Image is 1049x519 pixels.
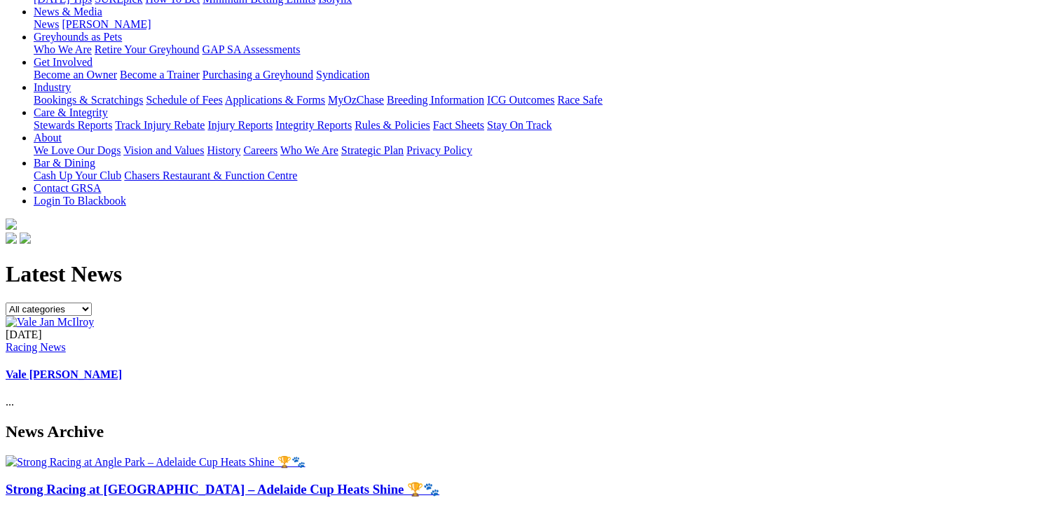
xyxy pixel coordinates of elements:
[6,316,94,328] img: Vale Jan McIlroy
[34,144,121,156] a: We Love Our Dogs
[225,94,325,106] a: Applications & Forms
[6,368,122,380] a: Vale [PERSON_NAME]
[34,182,101,194] a: Contact GRSA
[341,144,404,156] a: Strategic Plan
[34,94,1043,106] div: Industry
[34,106,108,118] a: Care & Integrity
[6,261,1043,287] h1: Latest News
[6,482,439,497] a: Strong Racing at [GEOGRAPHIC_DATA] – Adelaide Cup Heats Shine 🏆🐾
[328,94,384,106] a: MyOzChase
[34,157,95,169] a: Bar & Dining
[34,31,122,43] a: Greyhounds as Pets
[243,144,277,156] a: Careers
[275,119,352,131] a: Integrity Reports
[6,328,42,340] span: [DATE]
[207,144,240,156] a: History
[34,6,102,18] a: News & Media
[123,144,204,156] a: Vision and Values
[34,169,121,181] a: Cash Up Your Club
[6,341,66,353] a: Racing News
[115,119,205,131] a: Track Injury Rebate
[6,455,306,469] img: Strong Racing at Angle Park – Adelaide Cup Heats Shine 🏆🐾
[207,119,273,131] a: Injury Reports
[487,119,551,131] a: Stay On Track
[433,119,484,131] a: Fact Sheets
[6,328,1043,409] div: ...
[34,56,92,68] a: Get Involved
[34,144,1043,157] div: About
[203,43,301,55] a: GAP SA Assessments
[6,219,17,230] img: logo-grsa-white.png
[406,144,472,156] a: Privacy Policy
[34,43,1043,56] div: Greyhounds as Pets
[34,132,62,144] a: About
[20,233,31,244] img: twitter.svg
[34,43,92,55] a: Who We Are
[34,94,143,106] a: Bookings & Scratchings
[34,18,1043,31] div: News & Media
[6,422,1043,441] h2: News Archive
[355,119,430,131] a: Rules & Policies
[6,233,17,244] img: facebook.svg
[146,94,222,106] a: Schedule of Fees
[34,119,1043,132] div: Care & Integrity
[95,43,200,55] a: Retire Your Greyhound
[62,18,151,30] a: [PERSON_NAME]
[34,195,126,207] a: Login To Blackbook
[487,94,554,106] a: ICG Outcomes
[34,69,117,81] a: Become an Owner
[34,18,59,30] a: News
[34,169,1043,182] div: Bar & Dining
[34,81,71,93] a: Industry
[120,69,200,81] a: Become a Trainer
[124,169,297,181] a: Chasers Restaurant & Function Centre
[34,119,112,131] a: Stewards Reports
[316,69,369,81] a: Syndication
[203,69,313,81] a: Purchasing a Greyhound
[280,144,338,156] a: Who We Are
[557,94,602,106] a: Race Safe
[34,69,1043,81] div: Get Involved
[387,94,484,106] a: Breeding Information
